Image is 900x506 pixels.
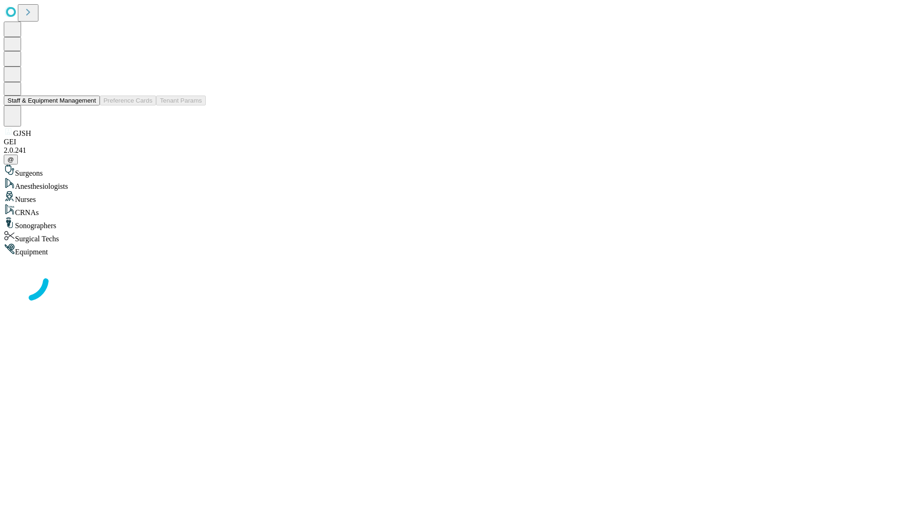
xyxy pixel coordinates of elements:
[4,178,896,191] div: Anesthesiologists
[7,156,14,163] span: @
[4,155,18,164] button: @
[4,204,896,217] div: CRNAs
[4,217,896,230] div: Sonographers
[4,96,100,105] button: Staff & Equipment Management
[100,96,156,105] button: Preference Cards
[4,138,896,146] div: GEI
[4,243,896,256] div: Equipment
[4,230,896,243] div: Surgical Techs
[156,96,206,105] button: Tenant Params
[13,129,31,137] span: GJSH
[4,146,896,155] div: 2.0.241
[4,191,896,204] div: Nurses
[4,164,896,178] div: Surgeons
